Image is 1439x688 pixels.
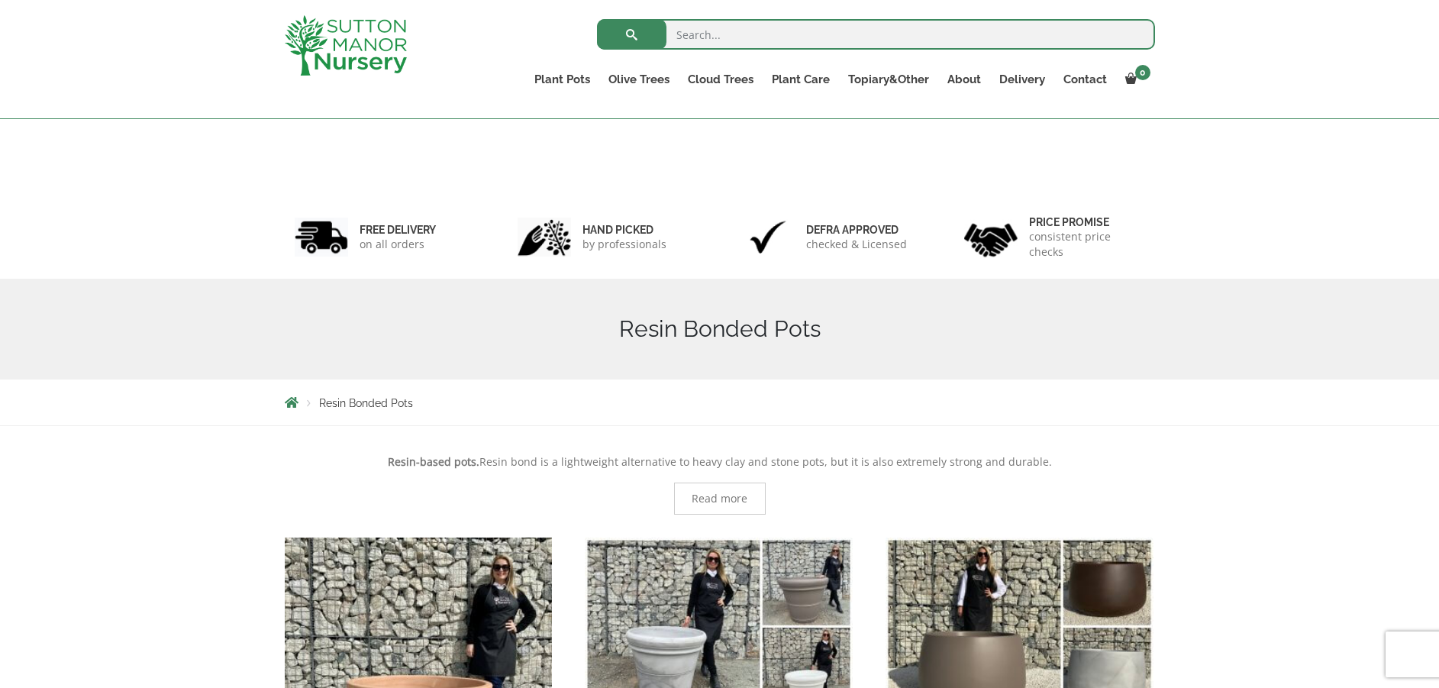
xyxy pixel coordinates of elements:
[839,69,938,90] a: Topiary&Other
[285,15,407,76] img: logo
[763,69,839,90] a: Plant Care
[285,396,1155,409] nav: Breadcrumbs
[360,237,436,252] p: on all orders
[1029,229,1145,260] p: consistent price checks
[319,397,413,409] span: Resin Bonded Pots
[964,214,1018,260] img: 4.jpg
[741,218,795,257] img: 3.jpg
[1116,69,1155,90] a: 0
[990,69,1054,90] a: Delivery
[285,315,1155,343] h1: Resin Bonded Pots
[938,69,990,90] a: About
[295,218,348,257] img: 1.jpg
[285,453,1155,471] p: Resin bond is a lightweight alternative to heavy clay and stone pots, but it is also extremely st...
[597,19,1155,50] input: Search...
[679,69,763,90] a: Cloud Trees
[1029,215,1145,229] h6: Price promise
[806,223,907,237] h6: Defra approved
[525,69,599,90] a: Plant Pots
[1135,65,1150,80] span: 0
[1054,69,1116,90] a: Contact
[806,237,907,252] p: checked & Licensed
[388,454,479,469] strong: Resin-based pots.
[582,237,666,252] p: by professionals
[582,223,666,237] h6: hand picked
[360,223,436,237] h6: FREE DELIVERY
[599,69,679,90] a: Olive Trees
[518,218,571,257] img: 2.jpg
[692,493,747,504] span: Read more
